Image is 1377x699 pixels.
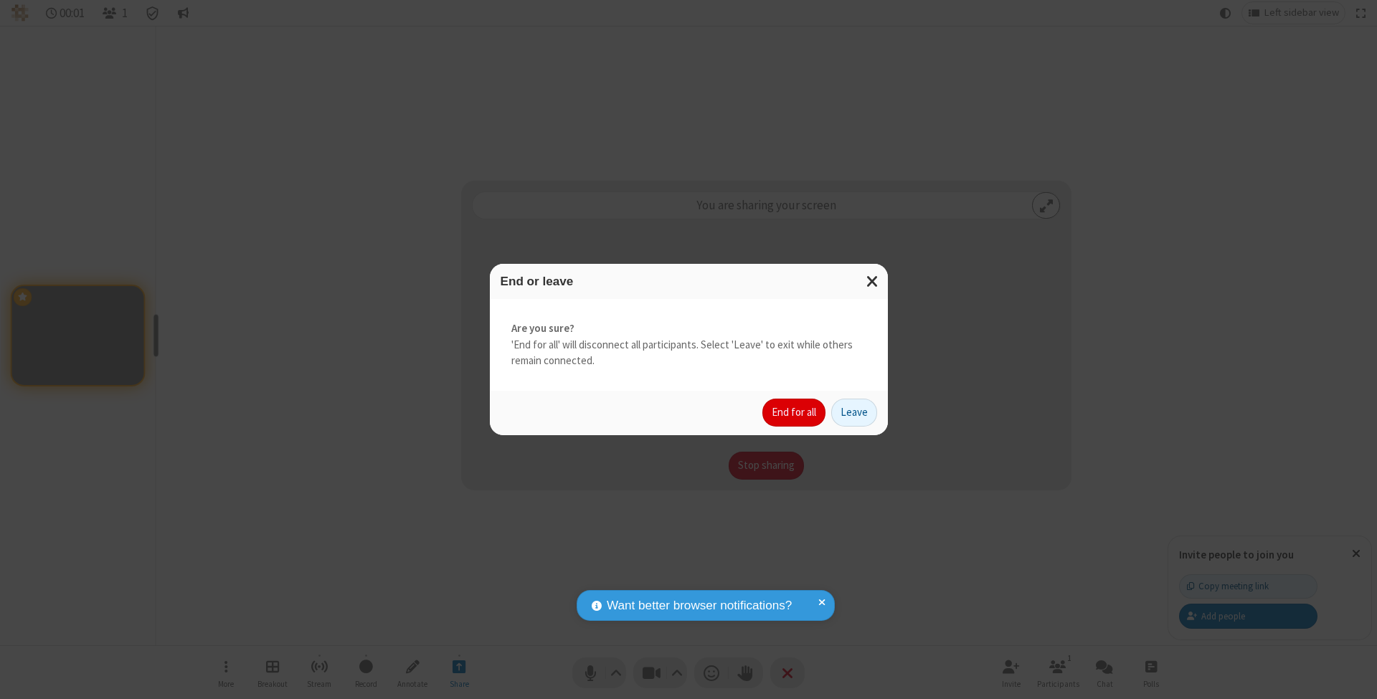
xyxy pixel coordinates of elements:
[511,320,866,337] strong: Are you sure?
[501,275,877,288] h3: End or leave
[490,299,888,391] div: 'End for all' will disconnect all participants. Select 'Leave' to exit while others remain connec...
[858,264,888,299] button: Close modal
[831,399,877,427] button: Leave
[607,596,792,615] span: Want better browser notifications?
[762,399,825,427] button: End for all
